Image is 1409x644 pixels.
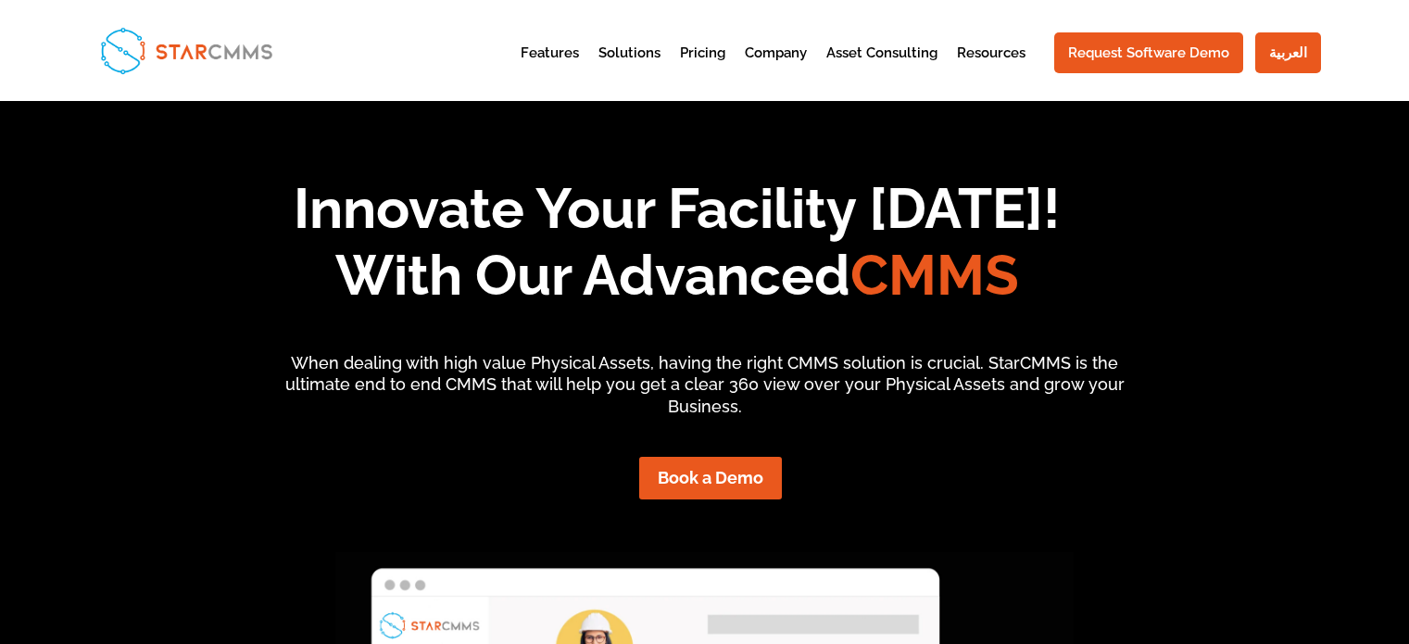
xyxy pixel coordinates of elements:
h1: Innovate Your Facility [DATE]! With Our Advanced [34,175,1320,318]
a: Company [745,46,807,92]
img: StarCMMS [93,19,281,81]
a: العربية [1255,32,1321,73]
a: Asset Consulting [826,46,937,92]
p: When dealing with high value Physical Assets, having the right CMMS solution is crucial. StarCMMS... [268,352,1141,418]
span: CMMS [850,243,1019,308]
a: Request Software Demo [1054,32,1243,73]
a: Resources [957,46,1025,92]
a: Book a Demo [639,457,782,499]
a: Solutions [598,46,660,92]
a: Pricing [680,46,725,92]
a: Features [521,46,579,92]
